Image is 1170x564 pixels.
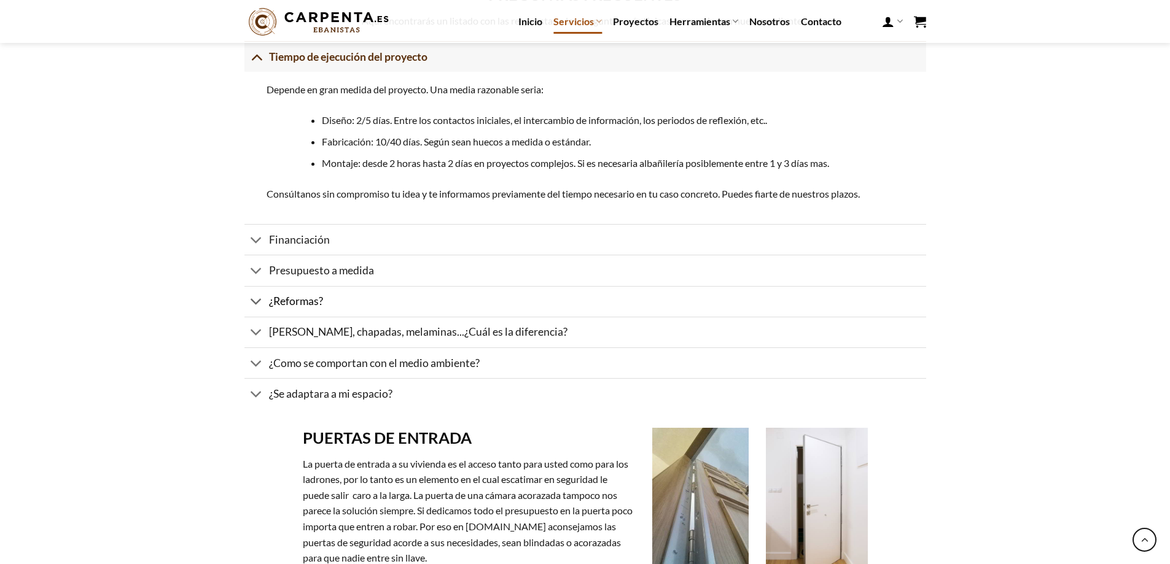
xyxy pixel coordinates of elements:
[801,10,841,33] a: Contacto
[269,357,480,369] span: ¿Como se comportan con el medio ambiente?
[269,325,567,338] span: [PERSON_NAME], chapadas, melaminas...¿Cuál es la diferencia?
[244,378,926,409] a: ¿Se adaptara a mi espacio?
[244,286,926,317] a: ¿Reformas?
[267,82,903,98] p: Depende en gran medida del proyecto. Una media razonable seria:
[244,5,393,39] img: Carpenta.es
[244,317,926,347] a: [PERSON_NAME], chapadas, melaminas...¿Cuál es la diferencia?
[244,41,926,72] a: Tiempo de ejecución del proyecto
[322,155,903,171] li: Montaje: desde 2 horas hasta 2 días en proyectos complejos. Si es necesaria albañilería posibleme...
[267,186,903,202] p: Consúltanos sin compromiso tu idea y te informamos previamente del tiempo necesario en tu caso co...
[269,50,427,63] span: Tiempo de ejecución del proyecto
[669,9,738,33] a: Herramientas
[244,347,926,378] a: ¿Como se comportan con el medio ambiente?
[322,112,903,128] li: Diseño: 2/5 días. Entre los contactos iniciales, el intercambio de información, los periodos de r...
[269,233,330,246] span: Financiación
[244,255,926,285] a: Presupuesto a medida
[244,224,926,255] a: Financiación
[269,295,323,307] span: ¿Reformas?
[303,428,634,448] h2: PUERTAS DE ENTRADA
[749,10,790,33] a: Nosotros
[269,264,374,277] span: Presupuesto a medida
[553,9,602,33] a: Servicios
[322,134,903,150] li: Fabricación: 10/40 días. Según sean huecos a medida o estándar.
[269,387,392,400] span: ¿Se adaptara a mi espacio?
[518,10,542,33] a: Inicio
[613,10,658,33] a: Proyectos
